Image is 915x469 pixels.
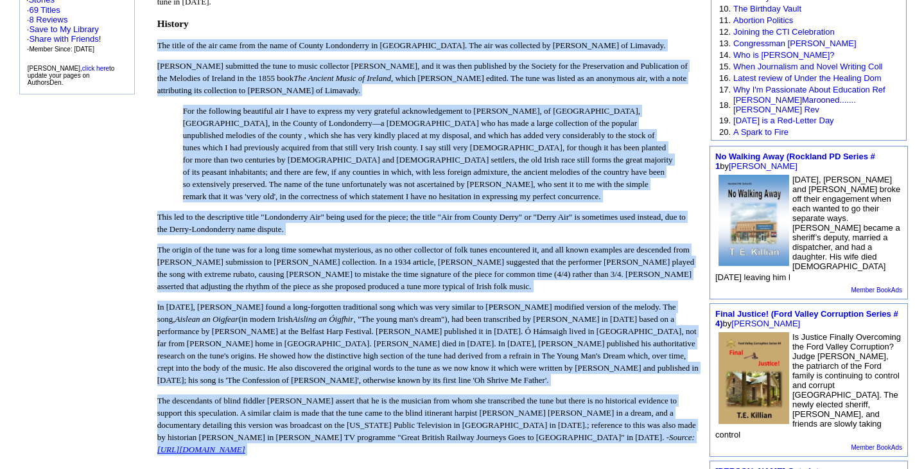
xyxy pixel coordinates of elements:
a: [PERSON_NAME] [731,319,800,328]
font: · · · [27,24,101,53]
font: · · [27,5,101,53]
em: The Ancient Music of Ireland [293,73,391,83]
font: 16. [719,73,731,83]
a: Joining the CTI Celebration [733,27,835,37]
p: The title of the air came from the name of County Londonderry in [GEOGRAPHIC_DATA]. The air was c... [157,39,699,51]
font: 12. [719,27,731,37]
a: [URL][DOMAIN_NAME] [157,445,245,454]
a: 8 Reviews [29,15,67,24]
a: Member BookAds [851,287,902,294]
em: Aisling an Óigfhir [293,314,354,324]
a: Latest review of Under the Healing Dom [733,73,882,83]
font: 17. [719,85,731,94]
a: The Birthday Vault [733,4,801,13]
a: Who is [PERSON_NAME]? [733,50,835,60]
a: [DATE] is a Red-Letter Day [733,116,834,125]
font: by [715,309,898,328]
a: A Spark to Fire [733,127,789,137]
font: 20. [719,127,731,137]
font: by [715,152,875,171]
font: 18. [719,100,731,110]
a: 69 Titles [29,5,60,15]
font: 11. [719,15,731,25]
a: Abortion Politics [733,15,793,25]
h3: History [157,17,699,30]
p: The descendants of blind fiddler [PERSON_NAME] assert that he is the musician from whom she trans... [157,394,699,456]
a: click here [82,65,109,72]
font: 13. [719,39,731,48]
font: 14. [719,50,731,60]
font: Member Since: [DATE] [29,46,94,53]
font: [PERSON_NAME], to update your pages on AuthorsDen. [28,65,115,86]
font: 15. [719,62,731,71]
font: 10. [719,4,731,13]
a: Why I'm Passionate About Education Ref [733,85,885,94]
a: Member BookAds [851,444,902,451]
p: [PERSON_NAME] submitted the tune to music collector [PERSON_NAME], and it was then published by t... [157,60,699,96]
p: For the following beautiful air I have to express my very grateful acknowledgement to [PERSON_NAM... [183,105,674,202]
font: 19. [719,116,731,125]
a: Share with Friends! [29,34,101,44]
a: Congressman [PERSON_NAME] [733,39,856,48]
font: [DATE], [PERSON_NAME] and [PERSON_NAME] broke off their engagement when each wanted to go their s... [715,175,900,282]
a: No Walking Away (Rockland PD Series # 1 [715,152,875,171]
a: When Journalism and Novel Writing Coll [733,62,882,71]
em: Aislean an Oigfear [175,314,238,324]
font: Is Justice Finally Overcoming the Ford Valley Corruption? Judge [PERSON_NAME], the patriarch of t... [715,332,901,439]
p: In [DATE], [PERSON_NAME] found a long-forgotten traditional song which was very similar to [PERSO... [157,301,699,386]
a: Final Justice! (Ford Valley Corruption Series # 4) [715,309,898,328]
a: [PERSON_NAME] [729,161,797,171]
a: Save to My Library [29,24,98,34]
a: [PERSON_NAME]Marooned.......[PERSON_NAME] Rev [733,95,856,114]
p: The origin of the tune was for a long time somewhat mysterious, as no other collector of folk tun... [157,243,699,292]
img: 77649.jpg [719,175,789,266]
img: 79645.jpg [719,332,789,424]
p: This led to the descriptive title "Londonderry Air" being used for the piece; the title "Air from... [157,211,699,235]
